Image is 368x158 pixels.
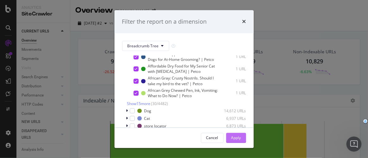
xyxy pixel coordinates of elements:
div: 1 URL [228,79,246,84]
div: 1 URL [229,55,246,60]
div: Dog [144,108,152,114]
div: store locator [144,124,167,129]
span: Show 15 more [127,101,151,107]
div: 14,612 URLs [215,108,246,114]
div: 1 URL [227,91,246,96]
div: Affordable Clippers for Double-Coated Dogs for At-Home Grooming? | Petco [148,52,221,62]
div: times [242,18,246,26]
div: Filter the report on a dimension [122,18,207,26]
button: Apply [226,133,246,143]
div: Cancel [206,135,218,140]
div: African Gray: Crusty Nostrils. Should I take my bird to the vet? | Petco [148,76,219,87]
button: Cancel [201,133,224,143]
div: 6,937 URLs [215,116,246,121]
div: Apply [231,135,241,140]
span: ( 30 / 4482 ) [151,101,168,107]
div: 6,873 URLs [215,124,246,129]
div: modal [115,10,254,148]
button: Breadcrumb Tree [122,41,169,51]
div: 1 URL [228,67,246,72]
div: African Grey Chewed Pen, Ink, Vomiting: What to Do Now? | Petco [148,88,218,99]
div: Cat [144,116,150,121]
span: Breadcrumb Tree [128,43,159,49]
iframe: Intercom live chat [346,137,362,152]
div: Affordable Dry Food for My Senior Cat with [MEDICAL_DATA] | Petco [148,64,219,75]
